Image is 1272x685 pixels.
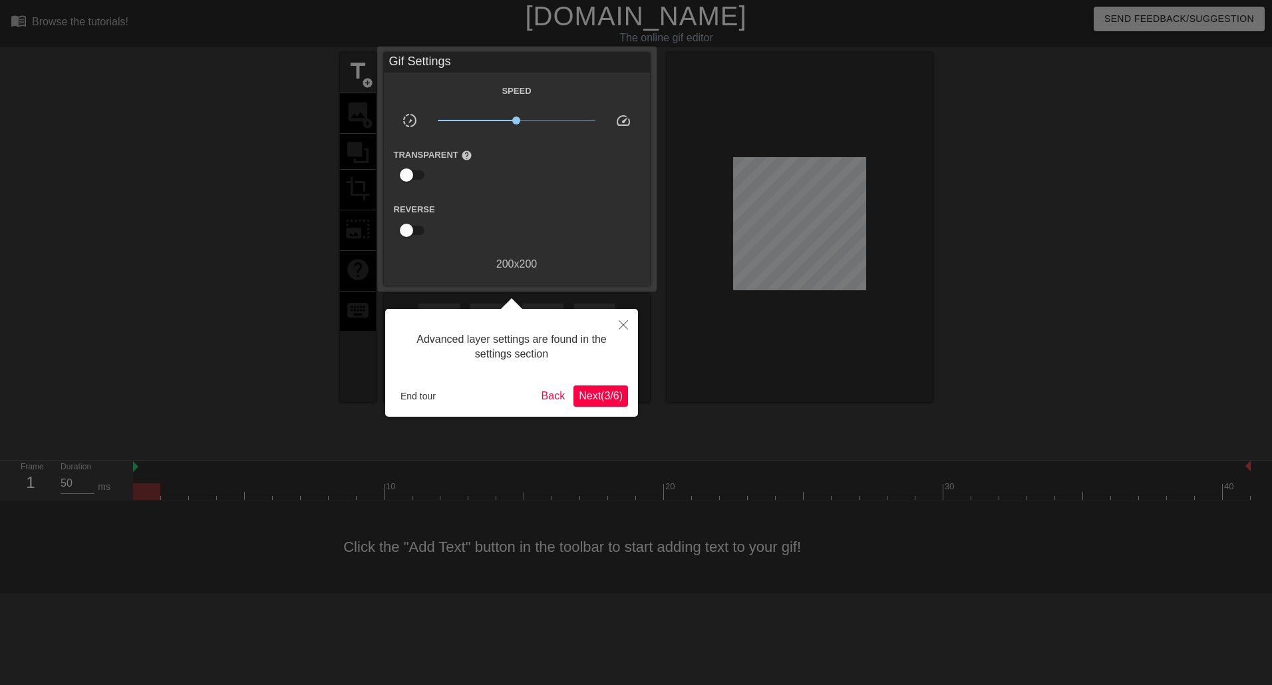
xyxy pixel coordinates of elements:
[573,385,628,407] button: Next
[395,319,628,375] div: Advanced layer settings are found in the settings section
[395,386,441,406] button: End tour
[609,309,638,340] button: Close
[579,390,623,401] span: Next ( 3 / 6 )
[536,385,571,407] button: Back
